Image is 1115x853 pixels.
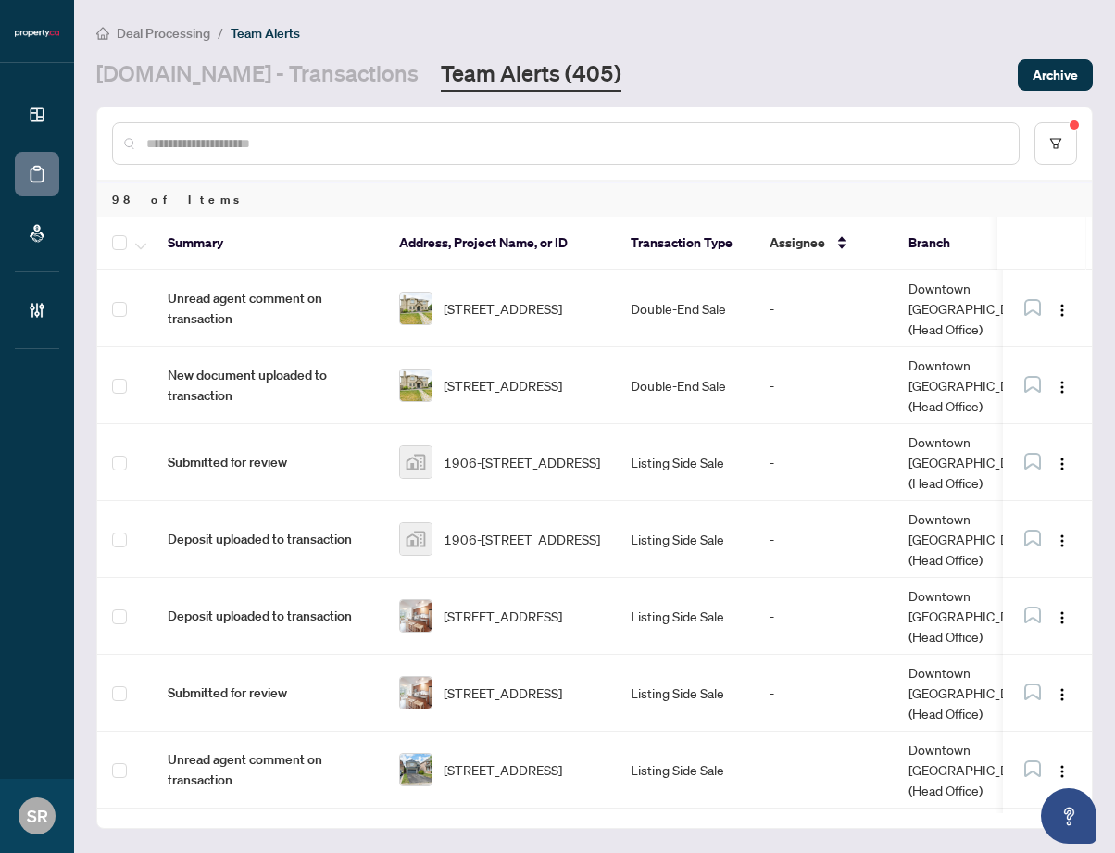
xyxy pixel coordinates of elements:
td: Listing Side Sale [616,501,755,578]
span: Unread agent comment on transaction [168,749,370,790]
td: - [755,501,894,578]
div: 98 of Items [97,182,1092,217]
span: home [96,27,109,40]
button: Logo [1047,678,1077,708]
th: Assignee [755,217,894,270]
span: Deal Processing [117,25,210,42]
button: filter [1034,122,1077,165]
span: 1906-[STREET_ADDRESS] [444,529,600,549]
td: Downtown [GEOGRAPHIC_DATA] (Head Office) [894,732,1053,809]
td: - [755,578,894,655]
img: logo [15,28,59,39]
span: SR [27,803,48,829]
td: Downtown [GEOGRAPHIC_DATA] (Head Office) [894,270,1053,347]
button: Archive [1018,59,1093,91]
td: Downtown [GEOGRAPHIC_DATA] (Head Office) [894,578,1053,655]
td: Downtown [GEOGRAPHIC_DATA] (Head Office) [894,655,1053,732]
button: Logo [1047,601,1077,631]
td: Listing Side Sale [616,655,755,732]
li: / [218,22,223,44]
a: [DOMAIN_NAME] - Transactions [96,58,419,92]
img: thumbnail-img [400,754,432,785]
span: Deposit uploaded to transaction [168,529,370,549]
span: [STREET_ADDRESS] [444,606,562,626]
img: Logo [1055,533,1070,548]
th: Address, Project Name, or ID [384,217,616,270]
th: Branch [894,217,1033,270]
td: Double-End Sale [616,347,755,424]
span: Assignee [770,232,825,253]
td: - [755,424,894,501]
span: Submitted for review [168,452,370,472]
span: [STREET_ADDRESS] [444,298,562,319]
span: Archive [1033,60,1078,90]
td: Downtown [GEOGRAPHIC_DATA] (Head Office) [894,424,1053,501]
a: Team Alerts (405) [441,58,621,92]
td: - [755,347,894,424]
img: thumbnail-img [400,370,432,401]
button: Logo [1047,447,1077,477]
td: Listing Side Sale [616,578,755,655]
img: thumbnail-img [400,446,432,478]
span: Unread agent comment on transaction [168,288,370,329]
img: thumbnail-img [400,293,432,324]
img: Logo [1055,457,1070,471]
span: [STREET_ADDRESS] [444,759,562,780]
button: Logo [1047,524,1077,554]
span: [STREET_ADDRESS] [444,375,562,395]
span: [STREET_ADDRESS] [444,683,562,703]
td: - [755,732,894,809]
span: Deposit uploaded to transaction [168,606,370,626]
img: Logo [1055,303,1070,318]
button: Open asap [1041,788,1096,844]
th: Summary [153,217,384,270]
span: Submitted for review [168,683,370,703]
button: Logo [1047,294,1077,323]
button: Logo [1047,755,1077,784]
button: Logo [1047,370,1077,400]
img: Logo [1055,687,1070,702]
img: thumbnail-img [400,600,432,632]
td: Listing Side Sale [616,732,755,809]
td: - [755,270,894,347]
span: Team Alerts [231,25,300,42]
img: Logo [1055,764,1070,779]
img: Logo [1055,610,1070,625]
img: Logo [1055,380,1070,395]
span: 1906-[STREET_ADDRESS] [444,452,600,472]
td: Downtown [GEOGRAPHIC_DATA] (Head Office) [894,501,1053,578]
img: thumbnail-img [400,523,432,555]
th: Transaction Type [616,217,755,270]
td: Double-End Sale [616,270,755,347]
img: thumbnail-img [400,677,432,709]
td: Listing Side Sale [616,424,755,501]
td: - [755,655,894,732]
span: filter [1049,137,1062,150]
td: Downtown [GEOGRAPHIC_DATA] (Head Office) [894,347,1053,424]
span: New document uploaded to transaction [168,365,370,406]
